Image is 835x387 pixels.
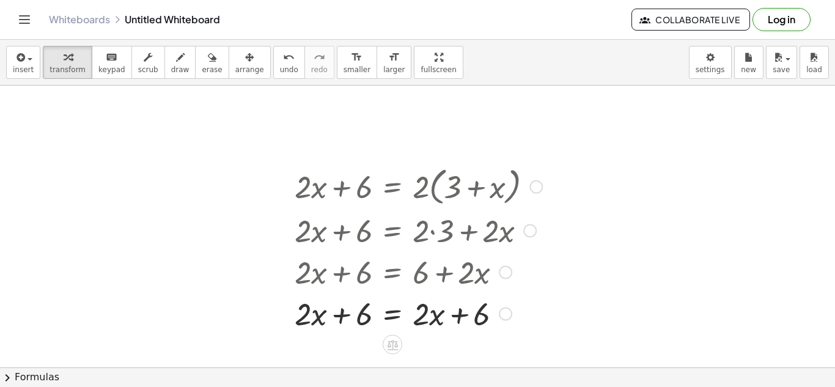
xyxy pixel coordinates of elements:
button: load [800,46,829,79]
span: settings [696,65,725,74]
span: redo [311,65,328,74]
button: arrange [229,46,271,79]
button: Collaborate Live [631,9,750,31]
span: scrub [138,65,158,74]
span: load [806,65,822,74]
span: keypad [98,65,125,74]
button: settings [689,46,732,79]
span: save [773,65,790,74]
button: scrub [131,46,165,79]
button: draw [164,46,196,79]
button: format_sizesmaller [337,46,377,79]
button: save [766,46,797,79]
span: insert [13,65,34,74]
span: smaller [344,65,370,74]
button: insert [6,46,40,79]
button: redoredo [304,46,334,79]
button: transform [43,46,92,79]
span: undo [280,65,298,74]
span: new [741,65,756,74]
i: redo [314,50,325,65]
button: format_sizelarger [377,46,411,79]
i: undo [283,50,295,65]
span: transform [50,65,86,74]
button: keyboardkeypad [92,46,132,79]
span: fullscreen [421,65,456,74]
button: Toggle navigation [15,10,34,29]
button: Log in [752,8,811,31]
button: erase [195,46,229,79]
i: format_size [351,50,362,65]
div: Apply the same math to both sides of the equation [383,335,402,355]
button: new [734,46,763,79]
span: larger [383,65,405,74]
i: format_size [388,50,400,65]
span: Collaborate Live [642,14,740,25]
a: Whiteboards [49,13,110,26]
span: erase [202,65,222,74]
button: undoundo [273,46,305,79]
button: fullscreen [414,46,463,79]
i: keyboard [106,50,117,65]
span: draw [171,65,189,74]
span: arrange [235,65,264,74]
